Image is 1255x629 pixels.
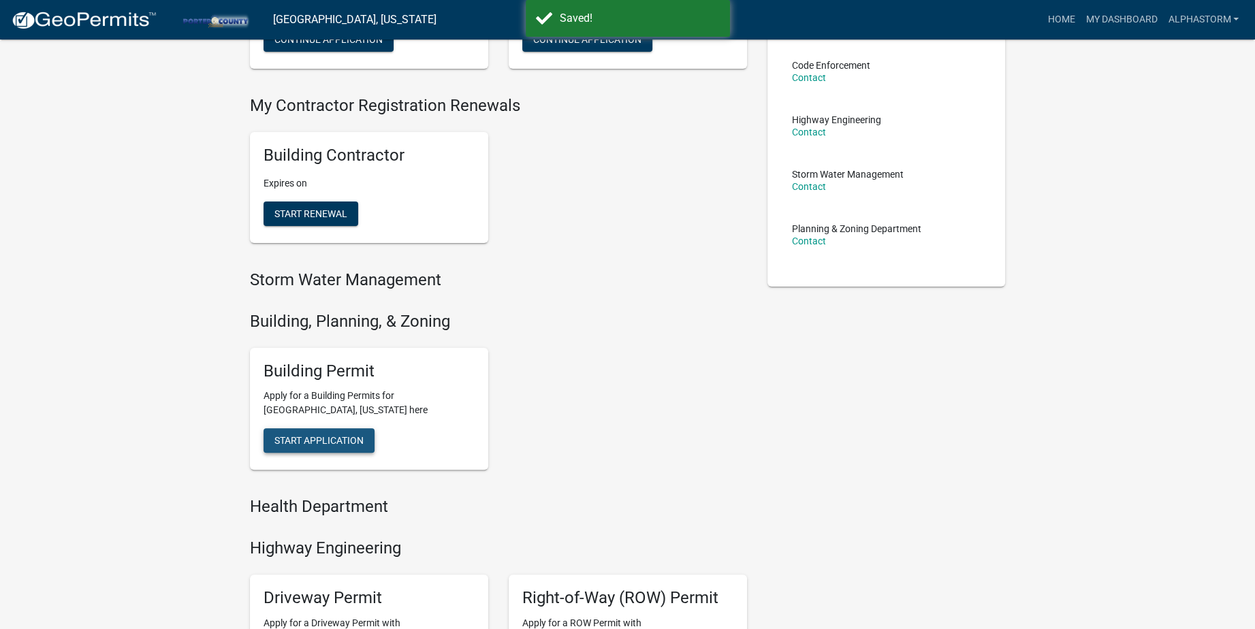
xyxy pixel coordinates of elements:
h5: Right-of-Way (ROW) Permit [522,588,733,608]
a: [GEOGRAPHIC_DATA], [US_STATE] [273,8,436,31]
h4: My Contractor Registration Renewals [250,96,747,116]
a: Contact [792,236,826,246]
h4: Highway Engineering [250,538,747,558]
h4: Building, Planning, & Zoning [250,312,747,332]
h5: Building Permit [264,361,475,381]
span: Start Renewal [274,208,347,219]
button: Continue Application [264,27,394,52]
p: Apply for a Building Permits for [GEOGRAPHIC_DATA], [US_STATE] here [264,389,475,417]
p: Planning & Zoning Department [792,224,921,233]
p: Code Enforcement [792,61,870,70]
a: Home [1042,7,1080,33]
button: Start Application [264,428,375,453]
img: Porter County, Indiana [168,10,262,29]
a: Contact [792,72,826,83]
h4: Storm Water Management [250,270,747,290]
a: Contact [792,127,826,138]
a: My Dashboard [1080,7,1162,33]
span: Start Application [274,435,364,446]
p: Expires on [264,176,475,191]
button: Start Renewal [264,201,358,226]
h5: Building Contractor [264,146,475,165]
a: Contact [792,181,826,192]
div: Saved! [560,10,720,27]
h4: Health Department [250,497,747,517]
p: Highway Engineering [792,115,881,125]
button: Continue Application [522,27,652,52]
h5: Driveway Permit [264,588,475,608]
a: AlphaStorm [1162,7,1244,33]
wm-registration-list-section: My Contractor Registration Renewals [250,96,747,254]
p: Storm Water Management [792,170,904,179]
